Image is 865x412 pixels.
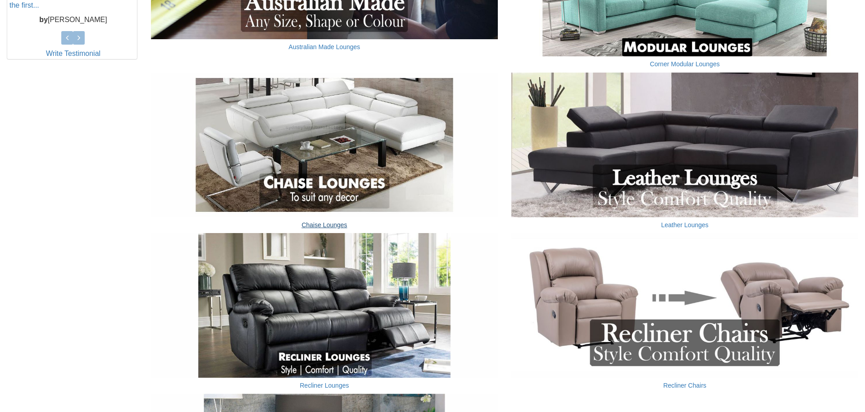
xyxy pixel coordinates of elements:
[663,382,706,389] a: Recliner Chairs
[511,233,858,378] img: Recliner Chairs
[289,43,360,50] a: Australian Made Lounges
[9,15,137,26] p: [PERSON_NAME]
[300,382,349,389] a: Recliner Lounges
[650,60,720,68] a: Corner Modular Lounges
[46,50,100,57] a: Write Testimonial
[301,221,347,229] a: Chaise Lounges
[151,233,498,378] img: Recliner Lounges
[661,221,708,229] a: Leather Lounges
[151,73,498,217] img: Chaise Lounges
[511,73,858,217] img: Leather Lounges
[39,16,48,24] b: by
